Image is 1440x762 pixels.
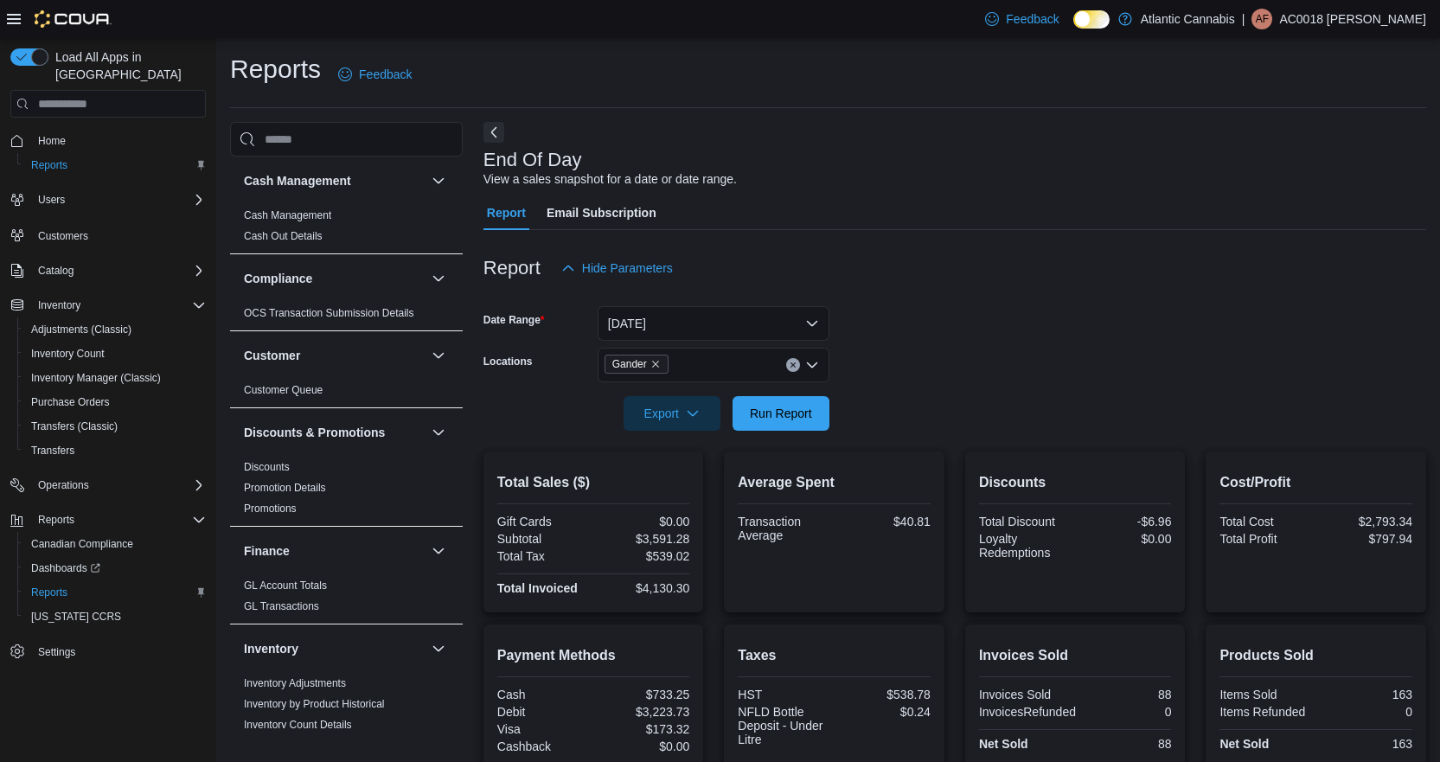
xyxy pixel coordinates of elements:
[1320,688,1412,701] div: 163
[31,226,95,247] a: Customers
[31,537,133,551] span: Canadian Compliance
[38,645,75,659] span: Settings
[497,472,690,493] h2: Total Sales ($)
[634,396,710,431] span: Export
[17,153,213,177] button: Reports
[24,534,140,554] a: Canadian Compliance
[838,705,931,719] div: $0.24
[1251,9,1272,29] div: AC0018 Frost Jason
[979,472,1172,493] h2: Discounts
[31,260,206,281] span: Catalog
[838,688,931,701] div: $538.78
[597,722,689,736] div: $173.32
[597,532,689,546] div: $3,591.28
[31,475,96,496] button: Operations
[31,130,206,151] span: Home
[1078,737,1171,751] div: 88
[547,195,656,230] span: Email Subscription
[483,122,504,143] button: Next
[24,582,206,603] span: Reports
[24,606,128,627] a: [US_STATE] CCRS
[244,677,346,689] a: Inventory Adjustments
[244,640,425,657] button: Inventory
[483,150,582,170] h3: End Of Day
[597,549,689,563] div: $539.02
[1141,9,1235,29] p: Atlantic Cannabis
[230,205,463,253] div: Cash Management
[838,515,931,528] div: $40.81
[17,390,213,414] button: Purchase Orders
[605,355,669,374] span: Gander
[24,416,206,437] span: Transfers (Classic)
[230,303,463,330] div: Compliance
[244,209,331,221] a: Cash Management
[979,515,1072,528] div: Total Discount
[31,509,206,530] span: Reports
[244,676,346,690] span: Inventory Adjustments
[244,697,385,711] span: Inventory by Product Historical
[38,134,66,148] span: Home
[244,230,323,242] a: Cash Out Details
[244,503,297,515] a: Promotions
[1078,688,1171,701] div: 88
[31,189,206,210] span: Users
[31,586,67,599] span: Reports
[979,645,1172,666] h2: Invoices Sold
[738,472,931,493] h2: Average Spent
[31,347,105,361] span: Inventory Count
[483,170,737,189] div: View a sales snapshot for a date or date range.
[230,457,463,526] div: Discounts & Promotions
[244,461,290,473] a: Discounts
[1320,515,1412,528] div: $2,793.34
[230,380,463,407] div: Customer
[3,508,213,532] button: Reports
[244,270,312,287] h3: Compliance
[244,306,414,320] span: OCS Transaction Submission Details
[1320,737,1412,751] div: 163
[805,358,819,372] button: Open list of options
[1320,705,1412,719] div: 0
[230,52,321,86] h1: Reports
[979,705,1076,719] div: InvoicesRefunded
[497,515,590,528] div: Gift Cards
[1219,705,1312,719] div: Items Refunded
[979,532,1072,560] div: Loyalty Redemptions
[17,414,213,439] button: Transfers (Classic)
[244,599,319,613] span: GL Transactions
[428,638,449,659] button: Inventory
[428,268,449,289] button: Compliance
[1219,688,1312,701] div: Items Sold
[3,188,213,212] button: Users
[1078,532,1171,546] div: $0.00
[428,345,449,366] button: Customer
[244,698,385,710] a: Inventory by Product Historical
[244,481,326,495] span: Promotion Details
[1279,9,1426,29] p: AC0018 [PERSON_NAME]
[1078,515,1171,528] div: -$6.96
[31,323,131,336] span: Adjustments (Classic)
[244,640,298,657] h3: Inventory
[624,396,720,431] button: Export
[24,155,206,176] span: Reports
[31,419,118,433] span: Transfers (Classic)
[497,549,590,563] div: Total Tax
[24,534,206,554] span: Canadian Compliance
[31,295,206,316] span: Inventory
[3,639,213,664] button: Settings
[331,57,419,92] a: Feedback
[31,395,110,409] span: Purchase Orders
[786,358,800,372] button: Clear input
[17,317,213,342] button: Adjustments (Classic)
[244,579,327,592] span: GL Account Totals
[17,342,213,366] button: Inventory Count
[487,195,526,230] span: Report
[750,405,812,422] span: Run Report
[244,600,319,612] a: GL Transactions
[733,396,829,431] button: Run Report
[17,605,213,629] button: [US_STATE] CCRS
[244,719,352,731] a: Inventory Count Details
[597,581,689,595] div: $4,130.30
[497,688,590,701] div: Cash
[3,473,213,497] button: Operations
